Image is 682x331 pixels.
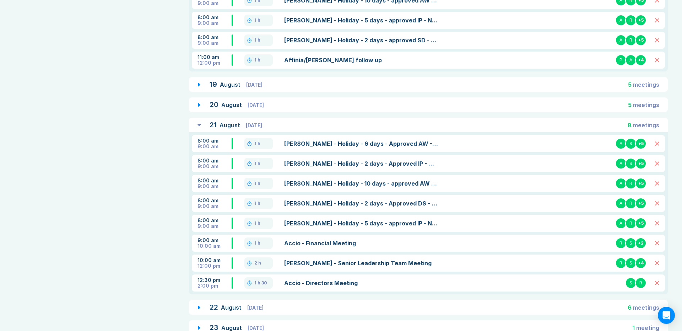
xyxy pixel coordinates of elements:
[635,198,646,209] div: + 5
[628,81,632,88] span: 5
[655,38,659,42] button: Delete
[254,240,260,246] div: 1 h
[615,34,627,46] div: A
[284,279,438,287] a: Accio - Directors Meeting
[220,122,242,129] span: August
[197,277,232,283] div: 12:30 pm
[615,15,627,26] div: A
[633,122,659,129] span: meeting s
[254,260,261,266] div: 2 h
[197,34,232,40] div: 8:00 am
[210,121,217,129] span: 21
[635,218,646,229] div: + 5
[254,280,267,286] div: 1 h 30
[197,158,232,164] div: 8:00 am
[254,161,260,166] div: 1 h
[625,34,637,46] div: R
[284,219,438,228] a: [PERSON_NAME] - Holiday - 5 days - approved IP - Noted IP
[625,178,637,189] div: R
[633,304,659,311] span: meeting s
[247,305,264,311] span: [DATE]
[246,122,262,128] span: [DATE]
[197,257,232,263] div: 10:00 am
[284,36,438,44] a: [PERSON_NAME] - Holiday - 2 days - approved SD - Noted IP
[197,237,232,243] div: 9:00 am
[221,101,243,108] span: August
[284,259,438,267] a: [PERSON_NAME] - Senior Leadership Team Meeting
[197,0,232,6] div: 9:00 am
[615,54,627,66] div: P
[625,218,637,229] div: R
[197,178,232,183] div: 8:00 am
[635,257,646,269] div: + 4
[197,164,232,169] div: 9:00 am
[197,40,232,46] div: 9:00 am
[197,283,232,289] div: 2:00 pm
[655,181,659,186] button: Delete
[615,218,627,229] div: A
[246,82,262,88] span: [DATE]
[615,138,627,149] div: A
[197,203,232,209] div: 9:00 am
[655,142,659,146] button: Delete
[635,277,646,289] div: R
[284,199,438,208] a: [PERSON_NAME] - Holiday - 2 days - Approved DS - Noted IP
[284,179,438,188] a: [PERSON_NAME] - Holiday - 10 days - approved AW - Noted IP
[254,181,260,186] div: 1 h
[615,158,627,169] div: A
[655,201,659,205] button: Delete
[197,223,232,229] div: 9:00 am
[655,58,659,62] button: Delete
[628,304,632,311] span: 6
[655,281,659,285] button: Delete
[628,101,632,108] span: 5
[625,158,637,169] div: S
[635,54,646,66] div: + 4
[197,20,232,26] div: 9:00 am
[284,239,438,247] a: Accio - Financial Meeting
[615,198,627,209] div: A
[655,241,659,245] button: Delete
[635,34,646,46] div: + 5
[658,307,675,324] div: Open Intercom Messenger
[635,158,646,169] div: + 5
[655,161,659,166] button: Delete
[655,261,659,265] button: Delete
[254,17,260,23] div: 1 h
[197,15,232,20] div: 8:00 am
[254,220,260,226] div: 1 h
[615,257,627,269] div: R
[625,237,637,249] div: S
[197,183,232,189] div: 9:00 am
[635,237,646,249] div: + 2
[220,81,242,88] span: August
[197,243,232,249] div: 10:00 am
[615,178,627,189] div: A
[284,16,438,25] a: [PERSON_NAME] - Holiday - 5 days - approved IP - Noted IP
[625,138,637,149] div: S
[197,198,232,203] div: 8:00 am
[254,201,260,206] div: 1 h
[254,57,260,63] div: 1 h
[628,122,632,129] span: 8
[625,198,637,209] div: R
[197,54,232,60] div: 11:00 am
[633,81,659,88] span: meeting s
[625,277,637,289] div: S
[254,37,260,43] div: 1 h
[635,15,646,26] div: + 5
[197,138,232,144] div: 8:00 am
[210,100,218,109] span: 20
[254,141,260,146] div: 1 h
[284,159,438,168] a: [PERSON_NAME] - Holiday - 2 days - Approved IP - Noted IP
[197,60,232,66] div: 12:00 pm
[248,325,264,331] span: [DATE]
[221,304,243,311] span: August
[210,303,218,311] span: 22
[625,257,637,269] div: S
[197,218,232,223] div: 8:00 am
[615,237,627,249] div: R
[625,54,637,66] div: A
[197,263,232,269] div: 12:00 pm
[633,101,659,108] span: meeting s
